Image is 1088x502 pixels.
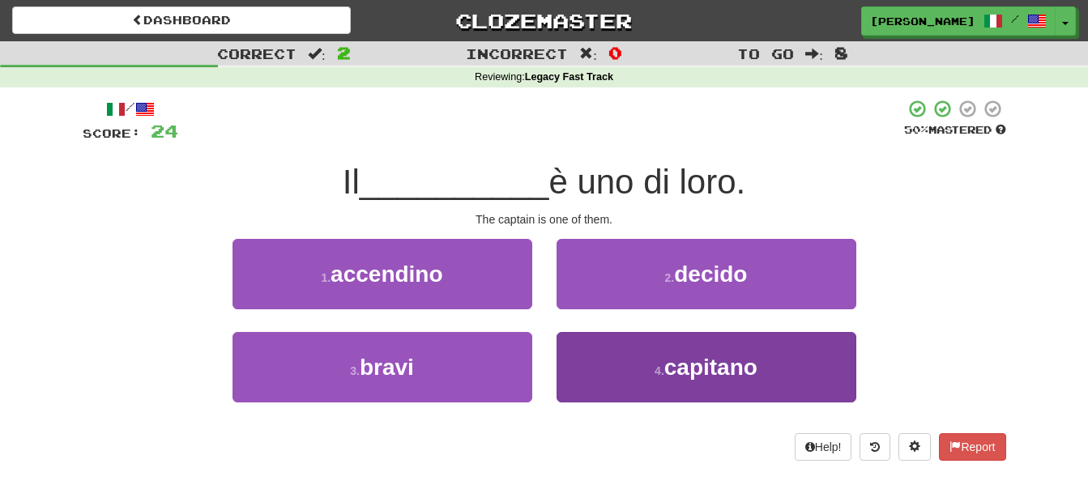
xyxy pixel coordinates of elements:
a: Dashboard [12,6,351,34]
button: 1.accendino [233,239,532,309]
button: 3.bravi [233,332,532,402]
span: To go [737,45,794,62]
a: [PERSON_NAME] / [861,6,1056,36]
small: 3 . [350,364,360,377]
button: 2.decido [557,239,856,309]
span: [PERSON_NAME] [870,14,975,28]
span: 24 [151,121,178,141]
span: : [579,47,597,61]
small: 4 . [655,364,664,377]
span: : [308,47,326,61]
small: 1 . [321,271,331,284]
span: Correct [217,45,297,62]
button: Round history (alt+y) [860,433,890,461]
button: Report [939,433,1005,461]
button: Help! [795,433,852,461]
span: 8 [834,43,848,62]
a: Clozemaster [375,6,714,35]
span: bravi [360,355,414,380]
span: : [805,47,823,61]
strong: Legacy Fast Track [525,71,613,83]
div: Mastered [904,123,1006,138]
small: 2 . [665,271,675,284]
div: The captain is one of them. [83,211,1006,228]
span: __________ [360,163,549,201]
button: 4.capitano [557,332,856,402]
span: Score: [83,126,141,140]
span: 0 [608,43,622,62]
span: capitano [664,355,757,380]
span: 50 % [904,123,928,136]
span: è uno di loro. [548,163,745,201]
span: accendino [331,262,442,287]
span: 2 [337,43,351,62]
span: Incorrect [466,45,568,62]
span: decido [674,262,747,287]
div: / [83,99,178,119]
span: / [1011,13,1019,24]
span: Il [343,163,360,201]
